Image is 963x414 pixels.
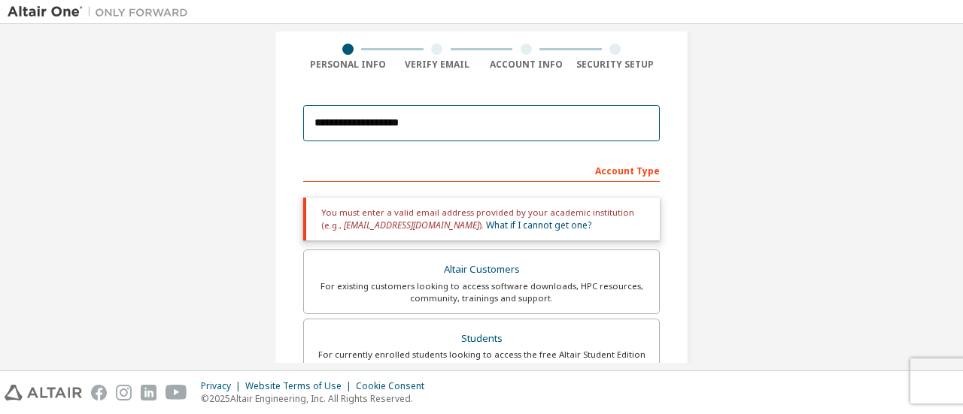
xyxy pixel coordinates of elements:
[313,349,650,373] div: For currently enrolled students looking to access the free Altair Student Edition bundle and all ...
[201,380,245,392] div: Privacy
[116,385,132,400] img: instagram.svg
[313,328,650,349] div: Students
[166,385,187,400] img: youtube.svg
[356,380,433,392] div: Cookie Consent
[303,198,660,240] div: You must enter a valid email address provided by your academic institution (e.g., ).
[344,219,479,231] span: [EMAIL_ADDRESS][DOMAIN_NAME]
[245,380,356,392] div: Website Terms of Use
[91,385,107,400] img: facebook.svg
[486,219,591,231] a: What if I cannot get one?
[571,59,661,71] div: Security Setup
[8,5,196,20] img: Altair One
[5,385,82,400] img: altair_logo.svg
[201,392,433,405] p: © 2025 Altair Engineering, Inc. All Rights Reserved.
[303,158,660,182] div: Account Type
[481,59,571,71] div: Account Info
[303,59,393,71] div: Personal Info
[141,385,156,400] img: linkedin.svg
[313,280,650,304] div: For existing customers looking to access software downloads, HPC resources, community, trainings ...
[313,259,650,280] div: Altair Customers
[393,59,482,71] div: Verify Email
